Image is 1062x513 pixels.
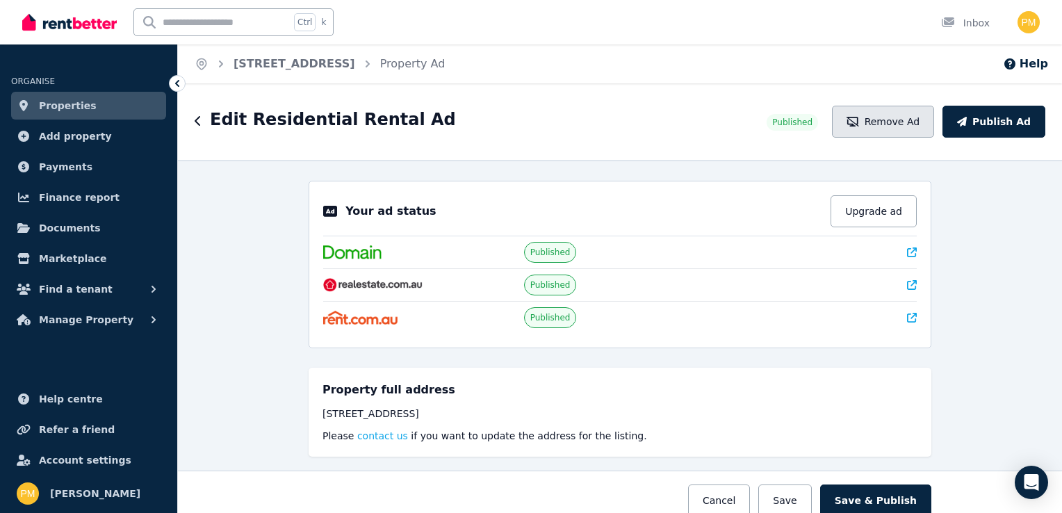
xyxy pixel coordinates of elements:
[11,416,166,443] a: Refer a friend
[39,421,115,438] span: Refer a friend
[11,385,166,413] a: Help centre
[322,382,455,398] h5: Property full address
[39,189,120,206] span: Finance report
[11,184,166,211] a: Finance report
[772,117,812,128] span: Published
[39,391,103,407] span: Help centre
[39,158,92,175] span: Payments
[322,407,917,421] div: [STREET_ADDRESS]
[357,429,408,443] button: contact us
[39,97,97,114] span: Properties
[294,13,316,31] span: Ctrl
[22,12,117,33] img: RentBetter
[942,106,1045,138] button: Publish Ad
[832,106,934,138] button: Remove Ad
[39,128,112,145] span: Add property
[210,108,456,131] h1: Edit Residential Rental Ad
[530,312,571,323] span: Published
[1003,56,1048,72] button: Help
[11,92,166,120] a: Properties
[50,485,140,502] span: [PERSON_NAME]
[11,275,166,303] button: Find a tenant
[380,57,446,70] a: Property Ad
[941,16,990,30] div: Inbox
[11,76,55,86] span: ORGANISE
[234,57,355,70] a: [STREET_ADDRESS]
[39,220,101,236] span: Documents
[11,446,166,474] a: Account settings
[345,203,436,220] p: Your ad status
[530,247,571,258] span: Published
[831,195,917,227] button: Upgrade ad
[1015,466,1048,499] div: Open Intercom Messenger
[11,306,166,334] button: Manage Property
[39,250,106,267] span: Marketplace
[11,122,166,150] a: Add property
[11,214,166,242] a: Documents
[39,281,113,298] span: Find a tenant
[178,44,461,83] nav: Breadcrumb
[17,482,39,505] img: patrick mariannan
[323,311,398,325] img: Rent.com.au
[323,245,382,259] img: Domain.com.au
[39,311,133,328] span: Manage Property
[39,452,131,469] span: Account settings
[530,279,571,291] span: Published
[323,278,423,292] img: RealEstate.com.au
[11,245,166,272] a: Marketplace
[322,429,917,443] p: Please if you want to update the address for the listing.
[321,17,326,28] span: k
[11,153,166,181] a: Payments
[1018,11,1040,33] img: patrick mariannan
